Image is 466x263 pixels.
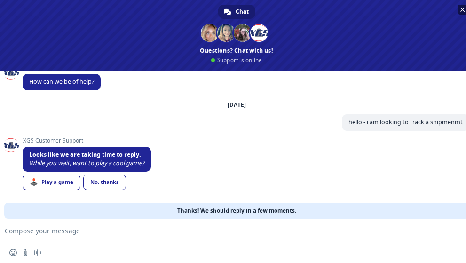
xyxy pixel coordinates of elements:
span: Looks like we are taking time to reply. [29,151,141,159]
div: Play a game [23,175,80,190]
span: hello - i am looking to track a shipmenmt [348,118,463,126]
span: Send a file [22,249,29,256]
div: Chat [218,5,255,19]
span: Thanks! We should reply in a few moments. [177,203,296,219]
span: How can we be of help? [29,78,94,86]
span: While you wait, want to play a cool game? [29,159,144,167]
span: Insert an emoji [9,249,17,256]
span: Chat [236,5,249,19]
div: No, thanks [83,175,126,190]
textarea: Compose your message... [5,227,438,235]
span: XGS Customer Support [23,64,101,71]
span: Audio message [34,249,41,256]
span: XGS Customer Support [23,137,151,144]
span: 🕹️ [30,178,38,186]
div: [DATE] [228,102,246,108]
